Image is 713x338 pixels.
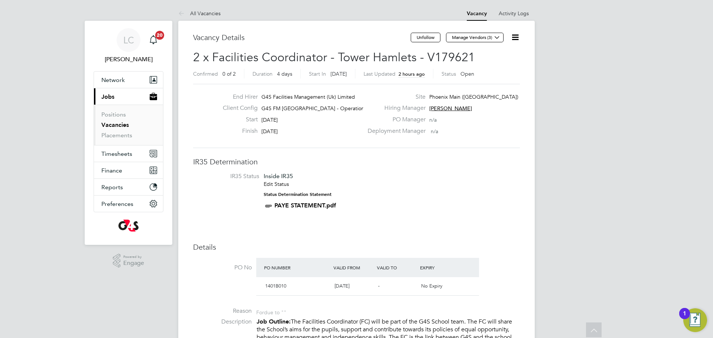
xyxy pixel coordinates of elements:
label: Duration [253,70,273,77]
button: Manage Vendors (3) [446,33,504,42]
a: Edit Status [264,181,289,187]
div: PO Number [262,261,332,274]
span: Inside IR35 [264,173,293,180]
span: No Expiry [421,283,442,289]
span: Jobs [101,93,114,100]
span: - [378,283,380,289]
button: Timesheets [94,145,163,162]
span: Phoenix Main ([GEOGRAPHIC_DATA]) [429,93,518,100]
span: G4S FM [GEOGRAPHIC_DATA] - Operational [261,105,368,112]
a: Go to home page [94,220,163,232]
span: n/a [429,117,437,123]
span: Reports [101,184,123,191]
label: End Hirer [217,93,258,101]
label: Status [442,70,456,77]
span: 0 of 2 [222,70,236,77]
a: Activity Logs [499,10,529,17]
span: Powered by [123,254,144,260]
span: LC [123,35,134,45]
span: [DATE] [261,128,278,135]
img: g4s-logo-retina.png [118,220,139,232]
span: Network [101,76,125,83]
span: 2 x Facilities Coordinator - Tower Hamlets - V179621 [193,50,475,65]
button: Open Resource Center, 1 new notification [683,308,707,332]
div: Jobs [94,105,163,145]
label: Description [193,318,252,326]
span: Open [460,70,474,77]
label: Client Config [217,104,258,112]
span: 2 hours ago [398,71,425,77]
nav: Main navigation [85,21,172,245]
label: Start In [309,70,326,77]
span: Engage [123,260,144,266]
a: All Vacancies [178,10,221,17]
span: Timesheets [101,150,132,157]
label: Finish [217,127,258,135]
span: Lilingxi Chen [94,55,163,64]
label: IR35 Status [201,173,259,180]
a: Positions [101,111,126,118]
a: Powered byEngage [113,254,144,268]
a: Vacancy [467,10,487,17]
label: Hiring Manager [363,104,426,112]
a: LC[PERSON_NAME] [94,28,163,64]
h3: IR35 Determination [193,157,520,167]
label: Site [363,93,426,101]
h3: Vacancy Details [193,33,411,42]
span: [DATE] [331,70,347,77]
label: Start [217,116,258,124]
h3: Details [193,242,520,252]
span: [DATE] [261,117,278,123]
div: For due to "" [256,307,286,316]
button: Reports [94,179,163,195]
div: Expiry [418,261,462,274]
a: Vacancies [101,121,129,128]
div: Valid From [332,261,375,274]
span: 1401B010 [265,283,286,289]
label: Reason [193,307,252,315]
button: Jobs [94,88,163,105]
a: Placements [101,132,132,139]
a: PAYE STATEMENT.pdf [274,202,336,209]
span: 20 [155,31,164,40]
div: 1 [683,314,686,323]
label: PO Manager [363,116,426,124]
span: Preferences [101,200,133,207]
span: Finance [101,167,122,174]
strong: Job Outline: [257,318,291,325]
span: n/a [431,128,438,135]
div: Valid To [375,261,419,274]
label: PO No [193,264,252,272]
label: Deployment Manager [363,127,426,135]
strong: Status Determination Statement [264,192,332,197]
button: Network [94,72,163,88]
button: Preferences [94,196,163,212]
a: 20 [146,28,161,52]
button: Unfollow [411,33,440,42]
span: [DATE] [335,283,349,289]
span: 4 days [277,70,292,77]
span: [PERSON_NAME] [429,105,472,112]
button: Finance [94,162,163,178]
label: Last Updated [364,70,395,77]
label: Confirmed [193,70,218,77]
span: G4S Facilities Management (Uk) Limited [261,93,355,100]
